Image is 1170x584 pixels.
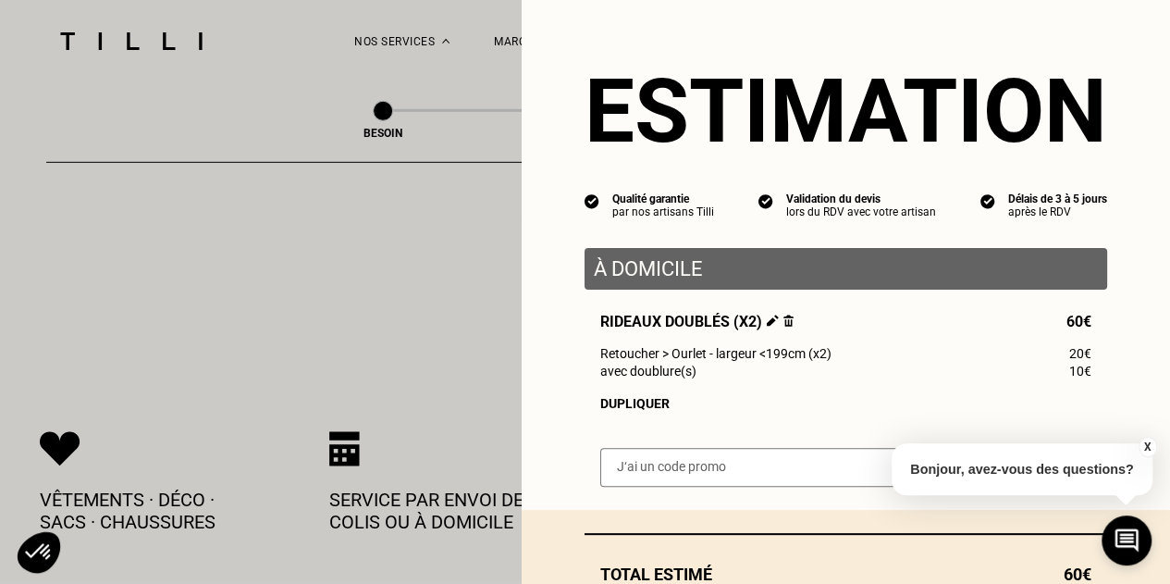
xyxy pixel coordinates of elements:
div: Validation du devis [786,193,936,205]
img: Supprimer [783,315,794,327]
p: À domicile [594,257,1098,280]
div: après le RDV [1008,205,1107,218]
span: 10€ [1069,364,1091,379]
span: Retoucher > Ourlet - largeur <199cm (x2) [600,346,831,361]
div: lors du RDV avec votre artisan [786,205,936,218]
section: Estimation [585,59,1107,163]
img: icon list info [585,193,599,209]
span: 60€ [1066,313,1091,330]
span: 60€ [1064,565,1091,584]
span: avec doublure(s) [600,364,696,379]
div: Total estimé [585,565,1107,584]
div: Qualité garantie [612,193,714,205]
img: Éditer [767,315,779,327]
button: X [1138,437,1156,457]
div: Dupliquer [600,396,1091,411]
img: icon list info [758,193,773,209]
input: J‘ai un code promo [600,448,1018,487]
div: Délais de 3 à 5 jours [1008,193,1107,205]
div: par nos artisans Tilli [612,205,714,218]
p: Bonjour, avez-vous des questions? [892,443,1152,495]
span: 20€ [1069,346,1091,361]
span: Rideaux doublés (x2) [600,313,794,330]
img: icon list info [980,193,995,209]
